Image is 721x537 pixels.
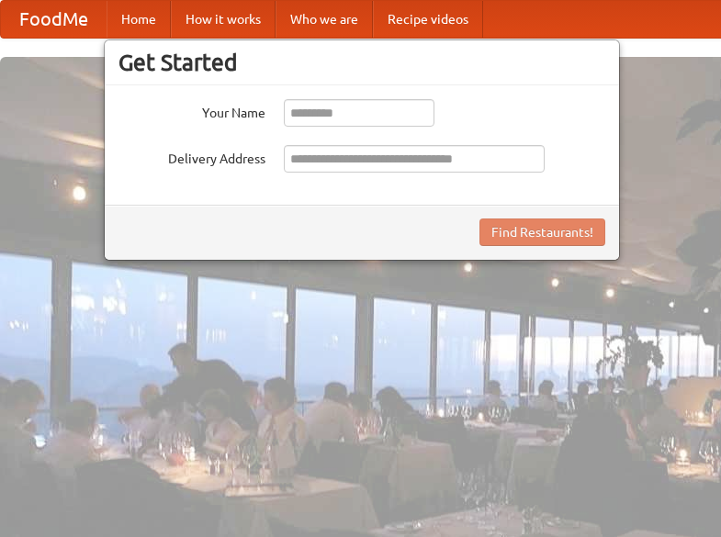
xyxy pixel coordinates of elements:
[107,1,171,38] a: Home
[118,145,265,168] label: Delivery Address
[1,1,107,38] a: FoodMe
[276,1,373,38] a: Who we are
[479,218,605,246] button: Find Restaurants!
[373,1,483,38] a: Recipe videos
[118,99,265,122] label: Your Name
[118,49,605,76] h3: Get Started
[171,1,276,38] a: How it works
